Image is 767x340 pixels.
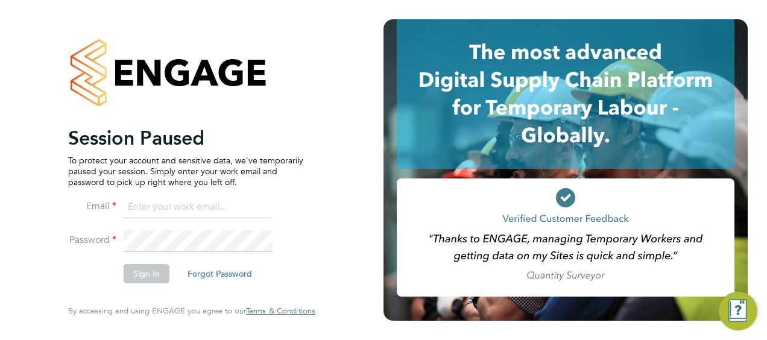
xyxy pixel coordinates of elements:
p: To protect your account and sensitive data, we've temporarily paused your session. Simply enter y... [68,155,303,188]
label: Password [68,234,116,247]
button: Forgot Password [178,264,262,283]
label: Email [68,200,116,213]
h2: Session Paused [68,126,303,150]
button: Sign In [124,264,169,283]
span: By accessing and using ENGAGE you agree to our [68,306,315,316]
input: Enter your work email... [124,197,273,218]
button: Engage Resource Center [719,292,757,330]
a: Terms & Conditions [246,306,315,316]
